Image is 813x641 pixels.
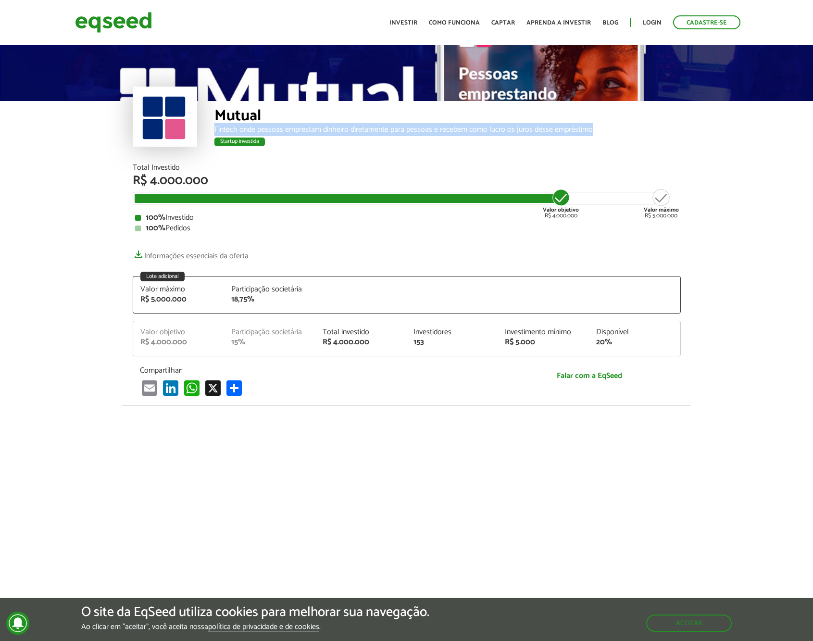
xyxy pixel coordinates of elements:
[133,247,249,260] a: Informações essenciais da oferta
[596,328,673,336] div: Disponível
[644,205,679,214] strong: Valor máximo
[81,622,429,631] p: Ao clicar em "aceitar", você aceita nossa .
[140,366,491,375] p: Compartilhar:
[429,20,480,26] a: Como funciona
[135,214,678,222] div: Investido
[543,188,579,219] div: R$ 4.000.000
[203,380,223,396] a: X
[146,211,165,224] strong: 100%
[596,339,673,346] div: 20%
[231,286,308,293] div: Participação societária
[161,380,180,396] a: LinkedIn
[491,20,515,26] a: Captar
[413,339,490,346] div: 153
[505,366,674,386] a: Falar com a EqSeed
[389,20,417,26] a: Investir
[413,328,490,336] div: Investidores
[140,328,217,336] div: Valor objetivo
[231,328,308,336] div: Participação societária
[133,164,681,172] div: Total Investido
[231,296,308,303] div: 18,75%
[140,380,159,396] a: Email
[505,339,582,346] div: R$ 5.000
[208,623,319,631] a: política de privacidade e de cookies
[140,339,217,346] div: R$ 4.000.000
[135,225,678,232] div: Pedidos
[543,205,579,214] strong: Valor objetivo
[140,286,217,293] div: Valor máximo
[323,339,400,346] div: R$ 4.000.000
[602,20,618,26] a: Blog
[323,328,400,336] div: Total investido
[140,296,217,303] div: R$ 5.000.000
[673,15,740,29] a: Cadastre-se
[214,126,681,134] div: Fintech onde pessoas emprestam dinheiro diretamente para pessoas e recebem como lucro os juros de...
[214,108,681,126] div: Mutual
[526,20,591,26] a: Aprenda a investir
[182,380,201,396] a: WhatsApp
[81,605,429,620] h5: O site da EqSeed utiliza cookies para melhorar sua navegação.
[214,138,265,146] div: Startup investida
[231,339,308,346] div: 15%
[646,615,732,632] button: Aceitar
[133,175,681,187] div: R$ 4.000.000
[146,222,165,235] strong: 100%
[225,380,244,396] a: Share
[643,20,662,26] a: Login
[75,10,152,35] img: EqSeed
[644,188,679,219] div: R$ 5.000.000
[140,272,185,281] div: Lote adicional
[505,328,582,336] div: Investimento mínimo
